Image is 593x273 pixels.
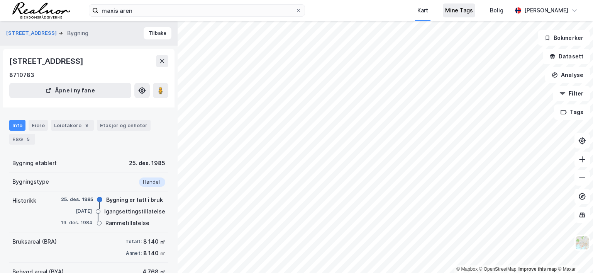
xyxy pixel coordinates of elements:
[67,29,88,38] div: Bygning
[29,120,48,131] div: Eiere
[106,195,163,205] div: Bygning er tatt i bruk
[143,249,165,258] div: 8 140 ㎡
[9,134,35,145] div: ESG
[575,235,590,250] img: Z
[545,67,590,83] button: Analyse
[125,239,142,245] div: Totalt:
[126,250,142,256] div: Annet:
[9,70,34,80] div: 8710783
[61,219,93,226] div: 19. des. 1984
[12,2,70,19] img: realnor-logo.934646d98de889bb5806.png
[524,6,568,15] div: [PERSON_NAME]
[553,86,590,101] button: Filter
[9,120,25,131] div: Info
[12,159,57,168] div: Bygning etablert
[105,218,149,228] div: Rammetillatelse
[6,29,58,37] button: [STREET_ADDRESS]
[554,236,593,273] iframe: Chat Widget
[24,135,32,143] div: 5
[490,6,503,15] div: Bolig
[129,159,165,168] div: 25. des. 1985
[9,83,131,98] button: Åpne i ny fane
[445,6,473,15] div: Mine Tags
[12,177,49,186] div: Bygningstype
[543,49,590,64] button: Datasett
[538,30,590,46] button: Bokmerker
[100,122,147,129] div: Etasjer og enheter
[51,120,94,131] div: Leietakere
[12,196,36,205] div: Historikk
[554,236,593,273] div: Kontrollprogram for chat
[144,27,171,39] button: Tilbake
[9,55,85,67] div: [STREET_ADDRESS]
[61,208,92,215] div: [DATE]
[518,266,557,272] a: Improve this map
[83,121,91,129] div: 9
[143,237,165,246] div: 8 140 ㎡
[104,207,165,216] div: Igangsettingstillatelse
[554,104,590,120] button: Tags
[61,196,93,203] div: 25. des. 1985
[12,237,57,246] div: Bruksareal (BRA)
[479,266,517,272] a: OpenStreetMap
[98,5,295,16] input: Søk på adresse, matrikkel, gårdeiere, leietakere eller personer
[417,6,428,15] div: Kart
[456,266,478,272] a: Mapbox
